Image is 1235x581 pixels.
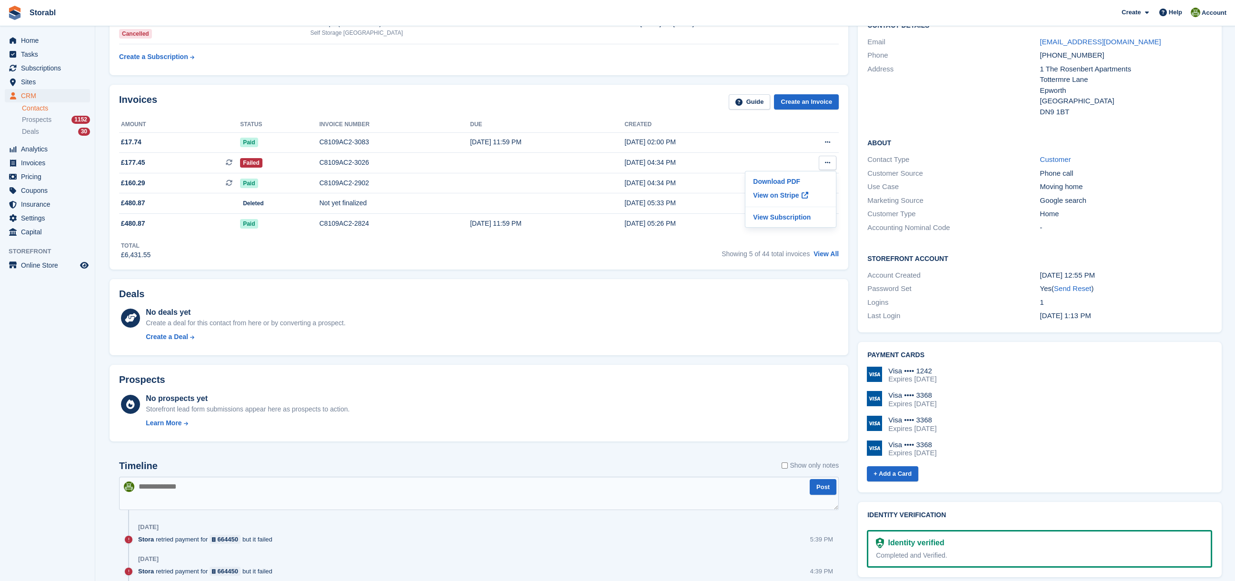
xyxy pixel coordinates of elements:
div: No prospects yet [146,393,350,404]
div: Expires [DATE] [888,424,936,433]
span: Help [1169,8,1182,17]
h2: Prospects [119,374,165,385]
a: Prospects 1152 [22,115,90,125]
a: 664450 [210,567,241,576]
span: Invoices [21,156,78,170]
a: View on Stripe [749,188,832,203]
a: View Subscription [749,211,832,223]
div: [DATE] 05:26 PM [624,219,779,229]
div: Phone [867,50,1040,61]
img: Visa Logo [867,367,882,382]
a: Create a Subscription [119,48,194,66]
div: 5:39 PM [810,535,833,544]
span: Home [21,34,78,47]
span: CRM [21,89,78,102]
h2: Payment cards [867,351,1212,359]
div: Create a deal for this contact from here or by converting a prospect. [146,318,345,328]
input: Show only notes [782,461,788,471]
img: Visa Logo [867,441,882,456]
span: Account [1202,8,1226,18]
div: Address [867,64,1040,118]
span: Storefront [9,247,95,256]
a: menu [5,156,90,170]
div: Logins [867,297,1040,308]
a: Preview store [79,260,90,271]
div: Home [1040,209,1212,220]
span: £177.45 [121,158,145,168]
div: 664450 [218,567,238,576]
div: 1 [1040,297,1212,308]
th: Amount [119,117,240,132]
a: menu [5,184,90,197]
span: £480.87 [121,219,145,229]
div: [DATE] 05:33 PM [624,198,779,208]
span: Tasks [21,48,78,61]
a: Download PDF [749,175,832,188]
a: Learn More [146,418,350,428]
a: menu [5,142,90,156]
a: Customer [1040,155,1071,163]
span: Coupons [21,184,78,197]
div: Account Created [867,270,1040,281]
div: Yes [1040,283,1212,294]
div: [DATE] 12:55 PM [1040,270,1212,281]
a: Storabl [26,5,60,20]
img: Shurrelle Harrington [1191,8,1200,17]
div: Expires [DATE] [888,375,936,383]
span: Capital [21,225,78,239]
div: Completed and Verified. [876,551,1203,561]
a: menu [5,61,90,75]
a: menu [5,170,90,183]
div: Moving home [1040,181,1212,192]
div: C8109AC2-2824 [319,219,470,229]
div: Phone call [1040,168,1212,179]
span: Paid [240,179,258,188]
div: Not yet finalized [319,198,470,208]
span: Analytics [21,142,78,156]
div: Learn More [146,418,181,428]
a: menu [5,89,90,102]
span: Sites [21,75,78,89]
th: Due [470,117,624,132]
label: Show only notes [782,461,839,471]
span: Deleted [240,199,266,208]
a: Create a Deal [146,332,345,342]
div: Total [121,241,151,250]
h2: Identity verification [867,511,1212,519]
div: Cancelled [119,29,152,39]
div: Contact Type [867,154,1040,165]
div: retried payment for but it failed [138,567,277,576]
a: menu [5,75,90,89]
a: [EMAIL_ADDRESS][DOMAIN_NAME] [1040,38,1161,46]
a: menu [5,211,90,225]
div: [DATE] 11:59 PM [470,219,624,229]
div: 1152 [71,116,90,124]
div: [DATE] 11:59 PM [470,137,624,147]
span: Settings [21,211,78,225]
div: Create a Subscription [119,52,188,62]
span: Insurance [21,198,78,211]
div: 30 [78,128,90,136]
span: Deals [22,127,39,136]
div: No deals yet [146,307,345,318]
div: Create a Deal [146,332,188,342]
div: DN9 1BT [1040,107,1212,118]
a: menu [5,198,90,211]
div: 4:39 PM [810,567,833,576]
a: menu [5,225,90,239]
div: - [1040,222,1212,233]
a: menu [5,48,90,61]
span: Paid [240,138,258,147]
div: Storefront lead form submissions appear here as prospects to action. [146,404,350,414]
img: Shurrelle Harrington [124,481,134,492]
span: Stora [138,535,154,544]
div: Customer Source [867,168,1040,179]
span: Create [1122,8,1141,17]
a: Deals 30 [22,127,90,137]
span: Subscriptions [21,61,78,75]
div: Identity verified [884,537,944,549]
div: [DATE] 04:34 PM [624,158,779,168]
div: Visa •••• 3368 [888,441,936,449]
th: Invoice number [319,117,470,132]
